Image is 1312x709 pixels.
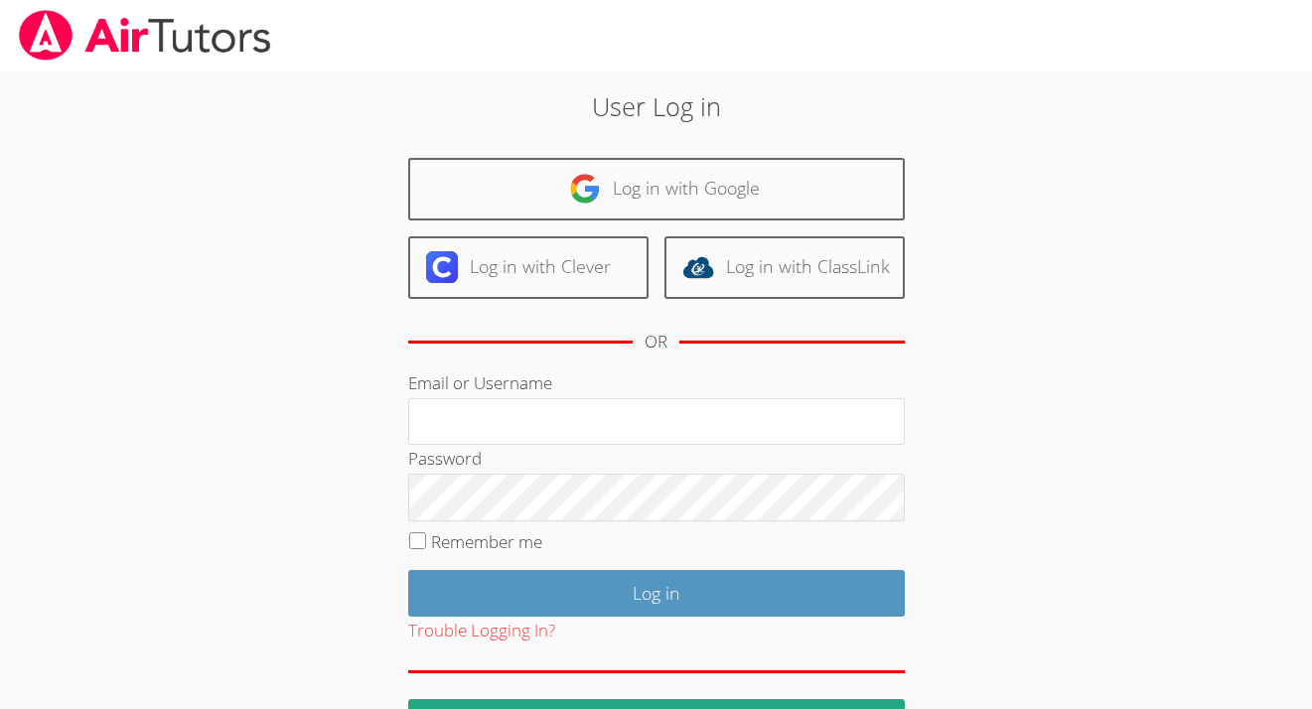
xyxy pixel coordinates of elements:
img: airtutors_banner-c4298cdbf04f3fff15de1276eac7730deb9818008684d7c2e4769d2f7ddbe033.png [17,10,273,61]
label: Password [408,447,482,470]
a: Log in with ClassLink [664,236,905,299]
input: Log in [408,570,905,617]
h2: User Log in [302,87,1010,125]
label: Remember me [431,530,542,553]
label: Email or Username [408,371,552,394]
a: Log in with Google [408,158,905,220]
button: Trouble Logging In? [408,617,555,645]
img: classlink-logo-d6bb404cc1216ec64c9a2012d9dc4662098be43eaf13dc465df04b49fa7ab582.svg [682,251,714,283]
div: OR [645,328,667,356]
img: clever-logo-6eab21bc6e7a338710f1a6ff85c0baf02591cd810cc4098c63d3a4b26e2feb20.svg [426,251,458,283]
img: google-logo-50288ca7cdecda66e5e0955fdab243c47b7ad437acaf1139b6f446037453330a.svg [569,173,601,205]
a: Log in with Clever [408,236,649,299]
